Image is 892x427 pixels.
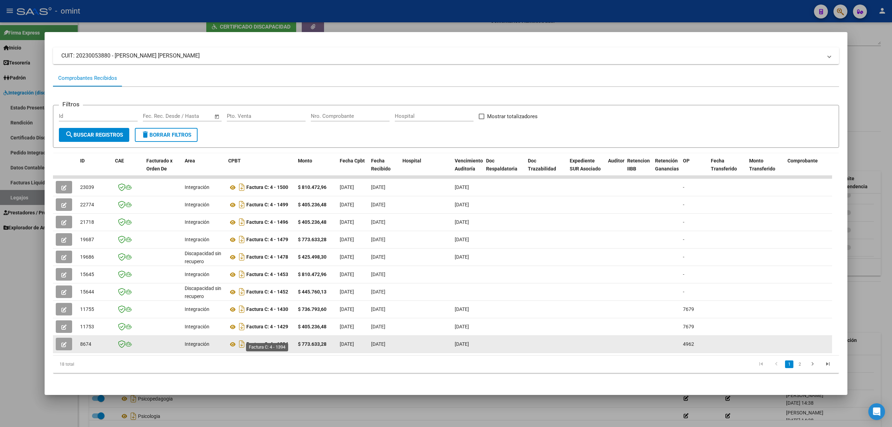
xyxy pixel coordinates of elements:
h3: Filtros [59,100,83,109]
strong: $ 405.236,48 [298,219,326,225]
a: go to first page [754,360,768,368]
i: Descargar documento [237,251,246,262]
datatable-header-cell: Fecha Transferido [708,153,746,184]
span: Integración [185,341,209,347]
mat-panel-title: CUIT: 20230053880 - [PERSON_NAME] [PERSON_NAME] [61,52,822,60]
a: go to last page [821,360,835,368]
span: [DATE] [455,324,469,329]
i: Descargar documento [237,338,246,350]
strong: Factura C: 4 - 1453 [246,272,288,277]
span: Integración [185,237,209,242]
datatable-header-cell: Facturado x Orden De [144,153,182,184]
span: [DATE] [371,237,385,242]
span: Discapacidad sin recupero [185,251,221,264]
span: Integración [185,324,209,329]
span: Retencion IIBB [627,158,650,171]
span: Expediente SUR Asociado [570,158,601,171]
datatable-header-cell: CAE [112,153,144,184]
span: - [683,237,684,242]
span: [DATE] [371,306,385,312]
div: Open Intercom Messenger [868,403,885,420]
span: Retención Ganancias [655,158,679,171]
span: [DATE] [371,289,385,295]
span: Hospital [402,158,421,163]
span: [DATE] [455,219,469,225]
span: [DATE] [340,341,354,347]
span: [DATE] [455,306,469,312]
span: 15644 [80,289,94,295]
span: Buscar Registros [65,132,123,138]
span: 19687 [80,237,94,242]
strong: $ 736.793,60 [298,306,326,312]
span: [DATE] [340,272,354,277]
span: [DATE] [340,324,354,329]
datatable-header-cell: Comprobante [785,153,847,184]
span: Doc Respaldatoria [486,158,517,171]
span: - [683,184,684,190]
strong: $ 773.633,28 [298,237,326,242]
span: [DATE] [371,184,385,190]
span: Monto Transferido [749,158,775,171]
span: [DATE] [340,184,354,190]
span: 19686 [80,254,94,260]
span: 15645 [80,272,94,277]
datatable-header-cell: Doc Trazabilidad [525,153,567,184]
input: Fecha fin [177,113,211,119]
mat-icon: delete [141,130,149,139]
datatable-header-cell: Monto Transferido [746,153,785,184]
span: Integración [185,184,209,190]
a: go to next page [806,360,819,368]
span: ID [80,158,85,163]
button: Borrar Filtros [135,128,198,142]
strong: $ 810.472,96 [298,184,326,190]
span: - [683,272,684,277]
datatable-header-cell: Fecha Recibido [368,153,400,184]
span: Auditoria [608,158,629,163]
span: 11753 [80,324,94,329]
strong: $ 810.472,96 [298,272,326,277]
strong: Factura C: 4 - 1500 [246,185,288,190]
strong: $ 445.760,13 [298,289,326,295]
span: CAE [115,158,124,163]
span: Comprobante [787,158,818,163]
mat-expansion-panel-header: CUIT: 20230053880 - [PERSON_NAME] [PERSON_NAME] [53,47,839,64]
span: 22774 [80,202,94,207]
mat-icon: search [65,130,74,139]
span: [DATE] [340,202,354,207]
span: Integración [185,219,209,225]
span: [DATE] [340,306,354,312]
span: [DATE] [371,341,385,347]
span: Vencimiento Auditoría [455,158,483,171]
span: [DATE] [371,272,385,277]
i: Descargar documento [237,304,246,315]
span: [DATE] [455,341,469,347]
i: Descargar documento [237,234,246,245]
datatable-header-cell: Fecha Cpbt [337,153,368,184]
span: [DATE] [371,324,385,329]
span: [DATE] [455,237,469,242]
datatable-header-cell: ID [77,153,112,184]
span: [DATE] [340,237,354,242]
datatable-header-cell: Expediente SUR Asociado [567,153,605,184]
i: Descargar documento [237,269,246,280]
datatable-header-cell: Vencimiento Auditoría [452,153,483,184]
span: Borrar Filtros [141,132,191,138]
span: CPBT [228,158,241,163]
span: [DATE] [455,184,469,190]
li: page 1 [784,358,794,370]
i: Descargar documento [237,321,246,332]
span: - [683,254,684,260]
input: Fecha inicio [143,113,171,119]
li: page 2 [794,358,805,370]
a: go to previous page [770,360,783,368]
span: Integración [185,306,209,312]
a: 2 [795,360,804,368]
button: Open calendar [213,113,221,121]
span: - [683,202,684,207]
strong: Factura C: 4 - 1430 [246,307,288,312]
button: Buscar Registros [59,128,129,142]
div: Comprobantes Recibidos [58,74,117,82]
datatable-header-cell: OP [680,153,708,184]
span: [DATE] [371,219,385,225]
div: 18 total [53,356,209,373]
